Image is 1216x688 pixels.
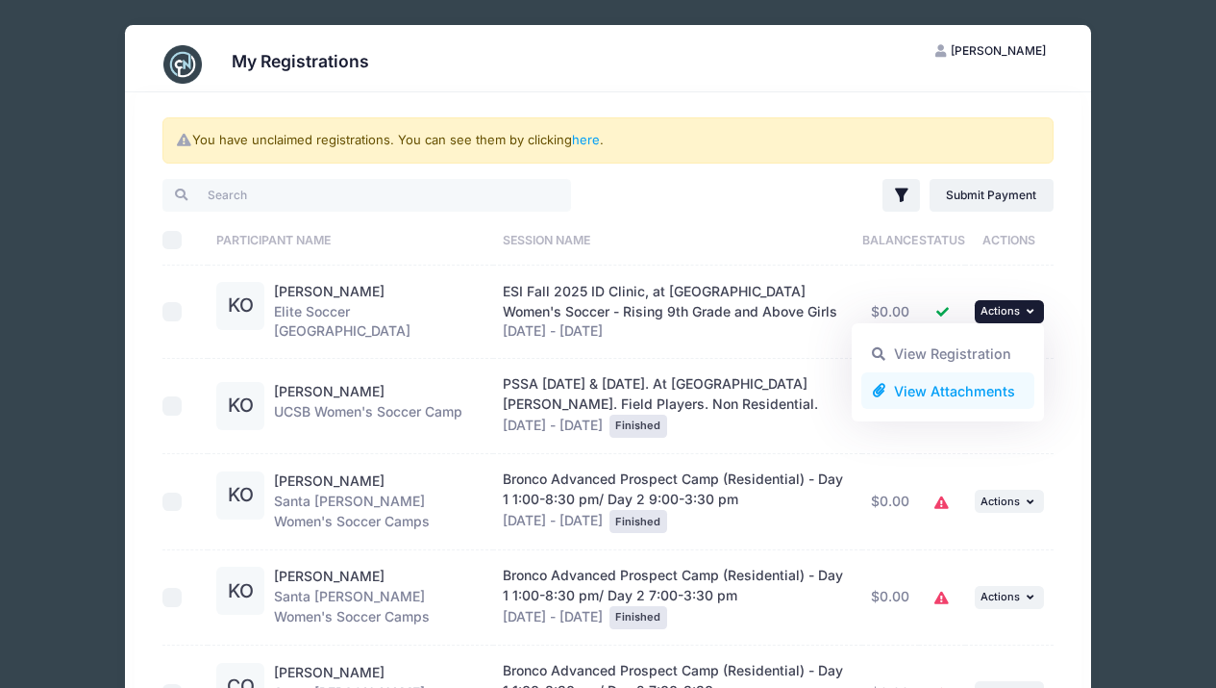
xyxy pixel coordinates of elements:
a: [PERSON_NAME] [274,568,385,584]
a: KO [216,584,264,600]
span: [PERSON_NAME] [951,43,1046,58]
button: [PERSON_NAME] [919,35,1063,67]
div: Finished [609,415,667,438]
a: [PERSON_NAME] [274,472,385,489]
td: $0.00 [862,550,920,646]
th: Status: activate to sort column ascending [919,215,965,266]
div: [DATE] - [DATE] [503,282,853,343]
th: Actions: activate to sort column ascending [965,215,1054,266]
span: PSSA [DATE] & [DATE]. At [GEOGRAPHIC_DATA][PERSON_NAME]. Field Players. Non Residential. [503,375,818,412]
input: Search [162,179,571,212]
div: [DATE] - [DATE] [503,470,853,533]
th: Participant Name: activate to sort column ascending [208,215,494,266]
div: Elite Soccer [GEOGRAPHIC_DATA] [274,282,484,343]
a: [PERSON_NAME] [274,283,385,299]
td: $0.00 [862,454,920,549]
button: Actions [975,586,1044,609]
div: [DATE] - [DATE] [503,374,853,438]
a: View Attachments [861,372,1035,409]
span: Actions [980,304,1020,318]
div: Santa [PERSON_NAME] Women's Soccer Camps [274,471,484,532]
a: KO [216,298,264,315]
a: KO [216,488,264,504]
div: KO [216,471,264,520]
span: Actions [980,495,1020,508]
a: here [572,132,600,147]
span: Bronco Advanced Prospect Camp (Residential) - Day 1 1:00-8:30 pm/ Day 2 7:00-3:30 pm [503,567,843,603]
img: CampNetwork [163,45,202,84]
div: Finished [609,510,667,533]
div: Finished [609,606,667,629]
th: Balance: activate to sort column ascending [862,215,920,266]
a: Submit Payment [930,179,1054,212]
th: Select All [162,215,207,266]
span: Bronco Advanced Prospect Camp (Residential) - Day 1 1:00-8:30 pm/ Day 2 9:00-3:30 pm [503,471,843,507]
td: $0.00 [862,266,920,358]
button: Actions [975,300,1044,323]
h3: My Registrations [232,51,369,71]
div: KO [216,282,264,330]
th: Session Name: activate to sort column ascending [493,215,861,266]
div: You have unclaimed registrations. You can see them by clicking . [162,117,1053,164]
button: Actions [975,490,1044,513]
span: ESI Fall 2025 ID Clinic, at [GEOGRAPHIC_DATA] Women's Soccer - Rising 9th Grade and Above Girls [503,283,837,319]
div: KO [216,567,264,615]
a: View Registration [861,336,1035,372]
span: Actions [980,590,1020,603]
div: [DATE] - [DATE] [503,566,853,629]
div: KO [216,382,264,430]
a: [PERSON_NAME] [274,383,385,399]
a: [PERSON_NAME] [274,664,385,680]
div: Santa [PERSON_NAME] Women's Soccer Camps [274,567,484,627]
a: KO [216,398,264,415]
div: UCSB Women's Soccer Camp [274,382,462,430]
